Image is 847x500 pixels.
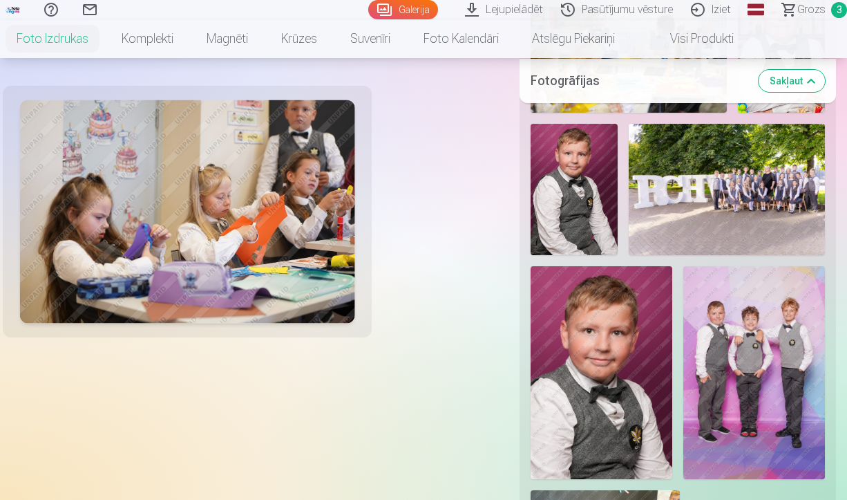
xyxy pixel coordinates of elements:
a: Foto kalendāri [407,19,515,58]
a: Komplekti [105,19,190,58]
button: Sakļaut [759,69,825,91]
h5: Fotogrāfijas [531,71,748,90]
a: Atslēgu piekariņi [515,19,631,58]
a: Magnēti [190,19,265,58]
a: Suvenīri [334,19,407,58]
a: Krūzes [265,19,334,58]
img: /fa1 [6,6,21,14]
a: Visi produkti [631,19,750,58]
span: 3 [831,2,847,18]
span: Grozs [797,1,826,18]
